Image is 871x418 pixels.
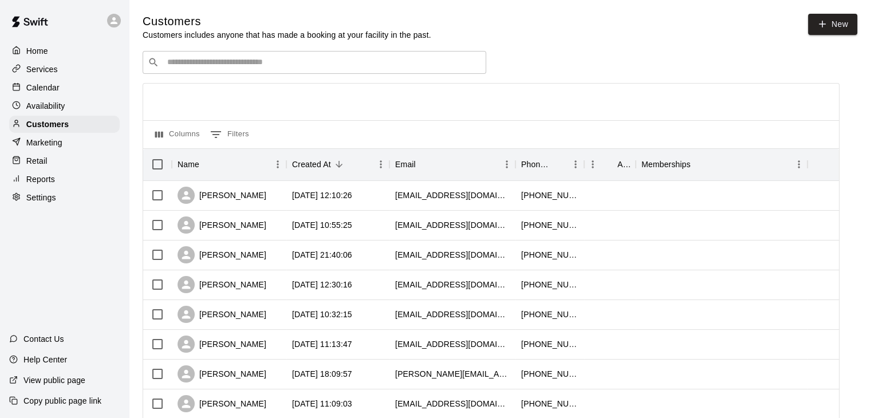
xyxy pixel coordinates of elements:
button: Menu [567,156,584,173]
div: Phone Number [515,148,584,180]
p: Customers includes anyone that has made a booking at your facility in the past. [143,29,431,41]
div: Name [178,148,199,180]
div: henrychhuang@gmail.com [395,338,510,350]
div: Memberships [641,148,691,180]
div: +17782311889 [521,190,578,201]
p: Services [26,64,58,75]
button: Sort [331,156,347,172]
div: Phone Number [521,148,551,180]
div: 2025-08-05 11:13:47 [292,338,352,350]
div: Age [584,148,636,180]
div: +16047672134 [521,398,578,409]
button: Show filters [207,125,252,144]
button: Menu [584,156,601,173]
a: New [808,14,857,35]
button: Sort [551,156,567,172]
div: Created At [286,148,389,180]
p: View public page [23,374,85,386]
div: [PERSON_NAME] [178,216,266,234]
div: 2025-08-07 21:40:06 [292,249,352,261]
div: Age [617,148,630,180]
button: Sort [199,156,215,172]
p: Customers [26,119,69,130]
div: +17782315721 [521,338,578,350]
div: 2025-08-01 18:09:57 [292,368,352,380]
div: +16047267825 [521,309,578,320]
div: Created At [292,148,331,180]
div: Name [172,148,286,180]
div: Search customers by name or email [143,51,486,74]
button: Menu [498,156,515,173]
div: shing.tam@gmail.com [395,309,510,320]
div: +16043491717 [521,368,578,380]
p: Home [26,45,48,57]
a: Customers [9,116,120,133]
div: [PERSON_NAME] [178,276,266,293]
div: +16049080568 [521,279,578,290]
div: dosanjh.sim@gmail.com [395,368,510,380]
button: Menu [790,156,807,173]
div: [PERSON_NAME] [178,306,266,323]
a: Calendar [9,79,120,96]
p: Calendar [26,82,60,93]
div: +16043606456 [521,219,578,231]
p: Contact Us [23,333,64,345]
div: attlereagan@gmail.com [395,190,510,201]
p: Retail [26,155,48,167]
div: ckkh410@gmail.com [395,398,510,409]
p: Copy public page link [23,395,101,407]
div: trace.chu@gmail.com [395,249,510,261]
div: [PERSON_NAME] [178,395,266,412]
div: Memberships [636,148,807,180]
a: Availability [9,97,120,115]
button: Menu [372,156,389,173]
p: Settings [26,192,56,203]
div: bnaphegyi@gmail.com [395,279,510,290]
button: Sort [601,156,617,172]
button: Sort [416,156,432,172]
button: Sort [691,156,707,172]
div: 2025-08-09 12:10:26 [292,190,352,201]
div: [PERSON_NAME] [178,365,266,382]
div: [PERSON_NAME] [178,246,266,263]
a: Reports [9,171,120,188]
div: 2025-08-08 10:55:25 [292,219,352,231]
a: Home [9,42,120,60]
div: +16047876410 [521,249,578,261]
p: Availability [26,100,65,112]
div: 2025-08-01 11:09:03 [292,398,352,409]
div: [PERSON_NAME] [178,336,266,353]
a: Marketing [9,134,120,151]
p: Reports [26,173,55,185]
div: [PERSON_NAME] [178,187,266,204]
p: Marketing [26,137,62,148]
a: Retail [9,152,120,169]
p: Help Center [23,354,67,365]
div: Email [395,148,416,180]
div: blairwcasey@gmail.com [395,219,510,231]
button: Menu [269,156,286,173]
div: Email [389,148,515,180]
h5: Customers [143,14,431,29]
button: Select columns [152,125,203,144]
div: 2025-08-07 12:30:16 [292,279,352,290]
div: 2025-08-06 10:32:15 [292,309,352,320]
a: Services [9,61,120,78]
a: Settings [9,189,120,206]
